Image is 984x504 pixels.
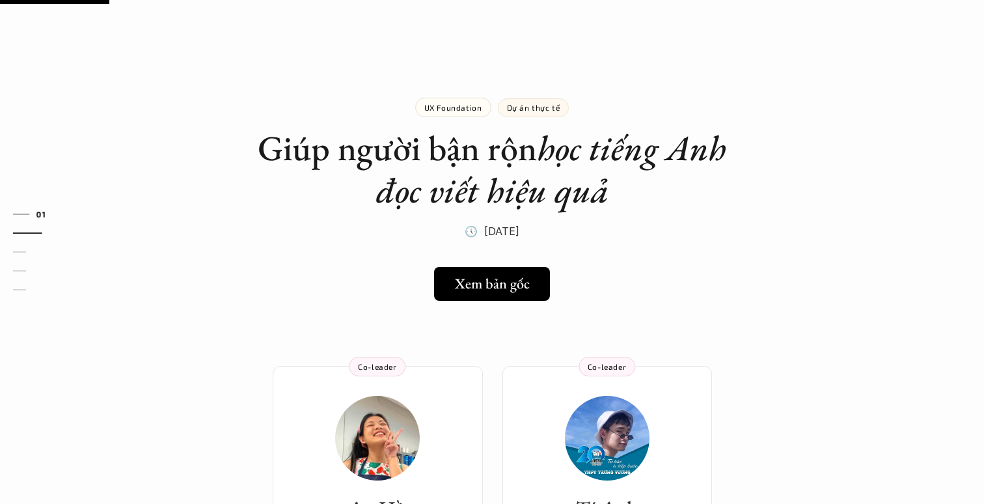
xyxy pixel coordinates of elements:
[424,103,482,112] p: UX Foundation
[232,127,752,212] h1: Giúp người bận rộn
[588,362,626,371] p: Co-leader
[358,362,396,371] p: Co-leader
[434,267,550,301] a: Xem bản gốc
[13,206,75,222] a: 01
[36,210,46,219] strong: 01
[465,221,519,241] p: 🕔 [DATE]
[507,103,560,112] p: Dự án thực tế
[376,125,735,213] em: học tiếng Anh đọc viết hiệu quả
[455,275,530,292] h5: Xem bản gốc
